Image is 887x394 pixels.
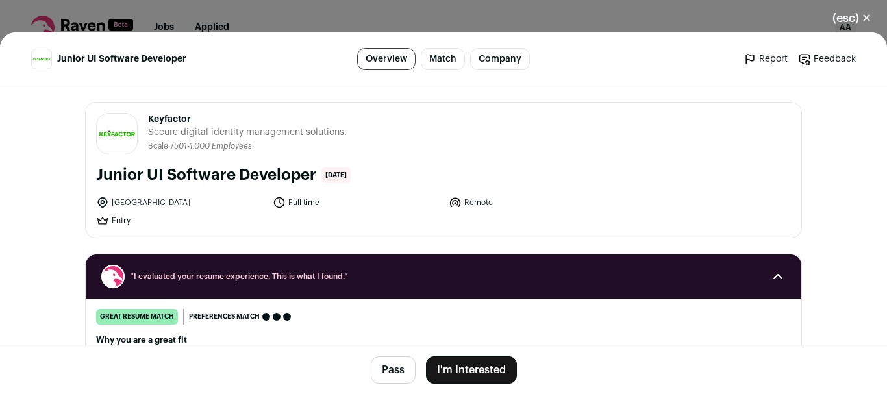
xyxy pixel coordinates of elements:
[97,128,137,139] img: ad8703555c65066fd8b818126387db4950b8ecdf536da8197c06cc079ca5100c.jpg
[174,142,252,150] span: 501-1,000 Employees
[148,113,347,126] span: Keyfactor
[171,142,252,151] li: /
[96,335,791,345] h2: Why you are a great fit
[321,167,351,183] span: [DATE]
[743,53,788,66] a: Report
[798,53,856,66] a: Feedback
[32,56,51,62] img: ad8703555c65066fd8b818126387db4950b8ecdf536da8197c06cc079ca5100c.jpg
[371,356,416,384] button: Pass
[96,214,265,227] li: Entry
[817,4,887,32] button: Close modal
[96,165,316,186] h1: Junior UI Software Developer
[96,309,178,325] div: great resume match
[470,48,530,70] a: Company
[148,142,171,151] li: Scale
[130,271,757,282] span: “I evaluated your resume experience. This is what I found.”
[357,48,416,70] a: Overview
[449,196,618,209] li: Remote
[273,196,442,209] li: Full time
[421,48,465,70] a: Match
[57,53,186,66] span: Junior UI Software Developer
[189,310,260,323] span: Preferences match
[426,356,517,384] button: I'm Interested
[148,126,347,139] span: Secure digital identity management solutions.
[96,196,265,209] li: [GEOGRAPHIC_DATA]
